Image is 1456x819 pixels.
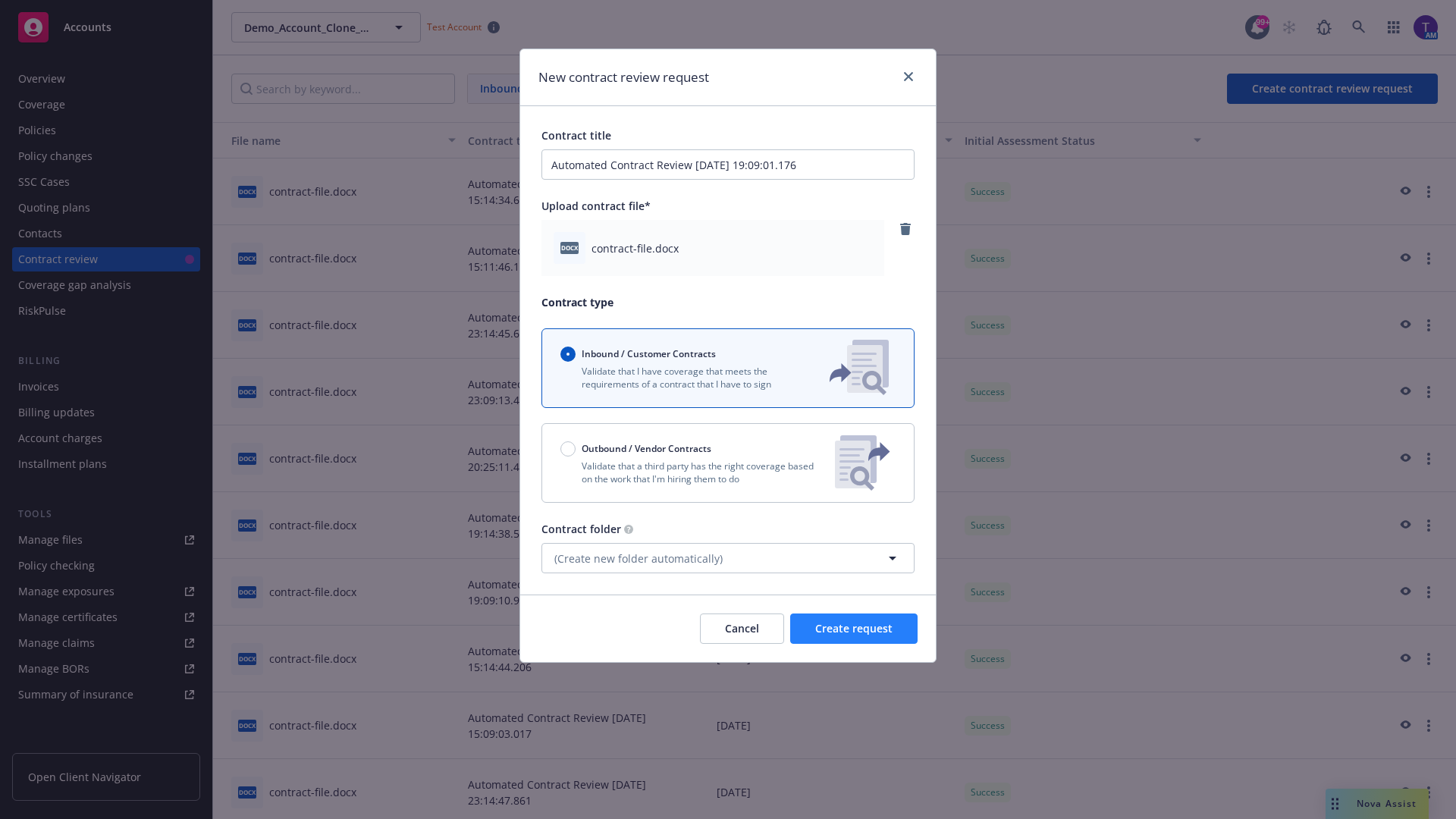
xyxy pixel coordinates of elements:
[541,423,915,503] button: Outbound / Vendor ContractsValidate that a third party has the right coverage based on the work t...
[541,294,915,310] p: Contract type
[582,442,711,455] span: Outbound / Vendor Contracts
[541,149,915,180] input: Enter a title for this contract
[560,460,823,485] p: Validate that a third party has the right coverage based on the work that I'm hiring them to do
[560,347,576,362] input: Inbound / Customer Contracts
[896,220,915,238] a: remove
[725,621,759,635] span: Cancel
[790,613,918,644] button: Create request
[560,242,579,253] span: docx
[541,522,621,536] span: Contract folder
[541,199,651,213] span: Upload contract file*
[582,347,716,360] span: Inbound / Customer Contracts
[541,128,611,143] span: Contract title
[815,621,893,635] span: Create request
[591,240,679,256] span: contract-file.docx
[899,67,918,86] a: close
[700,613,784,644] button: Cancel
[541,543,915,573] button: (Create new folder automatically)
[541,328,915,408] button: Inbound / Customer ContractsValidate that I have coverage that meets the requirements of a contra...
[560,441,576,457] input: Outbound / Vendor Contracts
[554,551,723,566] span: (Create new folder automatically)
[538,67,709,87] h1: New contract review request
[560,365,805,391] p: Validate that I have coverage that meets the requirements of a contract that I have to sign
